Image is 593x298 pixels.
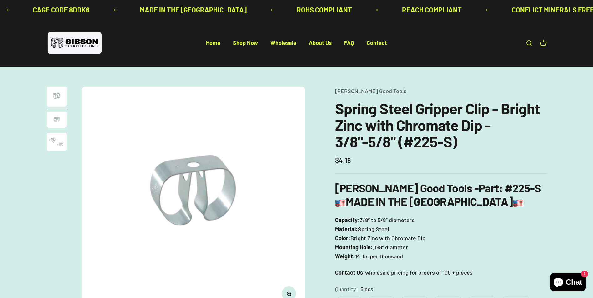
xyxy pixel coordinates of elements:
[47,87,67,107] img: Spring Steel Gripper Clip - Bright Zinc with Chromate Dip - 3/8"-5/8" (#225-S)
[335,87,406,94] a: [PERSON_NAME] Good Tools
[47,87,67,108] button: Go to item 1
[33,4,90,15] p: CAGE CODE 8DDK6
[499,181,541,195] strong: : #225-S
[206,40,220,47] a: Home
[548,273,588,293] inbox-online-store-chat: Shopify online store chat
[335,269,365,276] strong: Contact Us:
[297,4,352,15] p: ROHS COMPLIANT
[335,181,499,195] b: [PERSON_NAME] Good Tools -
[335,268,547,277] p: wholesale pricing for orders of 100 + pieces
[335,285,358,294] legend: Quantity:
[309,40,332,47] a: About Us
[360,285,373,294] variant-option-value: 5 pcs
[47,133,67,153] button: Go to item 3
[140,4,247,15] p: MADE IN THE [GEOGRAPHIC_DATA]
[335,244,373,251] strong: Mounting Hole:
[47,112,67,130] button: Go to item 2
[367,40,387,47] a: Contact
[270,40,296,47] a: Wholesale
[335,216,360,223] strong: Capacity:
[335,235,350,241] strong: Color:
[47,112,67,128] img: close up of a spring steel gripper clip, tool clip, durable, secure holding, Excellent corrosion ...
[335,100,547,150] h1: Spring Steel Gripper Clip - Bright Zinc with Chromate Dip - 3/8"-5/8" (#225-S)
[344,40,354,47] a: FAQ
[47,133,67,151] img: close up of a spring steel gripper clip, tool clip, durable, secure holding, Excellent corrosion ...
[233,40,258,47] a: Shop Now
[335,216,547,261] p: 3/8″ to 5/8″ diameters Spring Steel Bright Zinc with Chromate Dip .188″ diameter 14 lbs per thousand
[335,155,351,166] sale-price: $4.16
[335,195,523,208] b: MADE IN THE [GEOGRAPHIC_DATA]
[479,181,499,195] span: Part
[335,226,358,232] strong: Material:
[402,4,462,15] p: REACH COMPLIANT
[335,253,355,260] strong: Weight:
